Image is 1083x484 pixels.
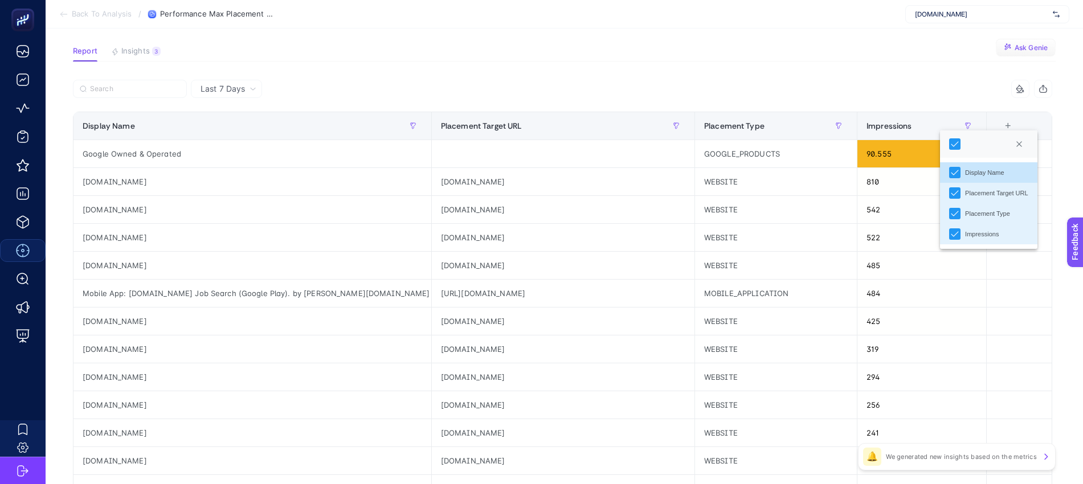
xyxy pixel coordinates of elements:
[73,280,431,307] div: Mobile App: [DOMAIN_NAME] Job Search (Google Play). by [PERSON_NAME][DOMAIN_NAME] Yazılım Geliştirme
[695,447,857,474] div: WEBSITE
[695,419,857,446] div: WEBSITE
[857,391,986,419] div: 256
[432,335,694,363] div: [DOMAIN_NAME]
[73,419,431,446] div: [DOMAIN_NAME]
[940,203,1037,224] li: Placement Type
[432,447,694,474] div: [DOMAIN_NAME]
[857,224,986,251] div: 522
[965,188,1028,198] div: Placement Target URL
[863,448,881,466] div: 🔔
[432,307,694,335] div: [DOMAIN_NAME]
[940,162,1037,183] li: Display Name
[432,391,694,419] div: [DOMAIN_NAME]
[695,252,857,279] div: WEBSITE
[73,252,431,279] div: [DOMAIN_NAME]
[90,85,180,93] input: Search
[201,83,245,95] span: Last 7 Days
[857,196,986,223] div: 542
[432,224,694,251] div: [DOMAIN_NAME]
[1010,135,1028,153] button: Close
[152,47,161,56] div: 3
[73,391,431,419] div: [DOMAIN_NAME]
[73,363,431,391] div: [DOMAIN_NAME]
[996,121,1005,146] div: 4 items selected
[73,307,431,335] div: [DOMAIN_NAME]
[695,363,857,391] div: WEBSITE
[73,224,431,251] div: [DOMAIN_NAME]
[857,307,986,335] div: 425
[886,452,1037,461] p: We generated new insights based on the metrics
[441,121,522,130] span: Placement Target URL
[915,10,1048,19] span: [DOMAIN_NAME]
[857,280,986,307] div: 484
[965,209,1010,219] div: Placement Type
[695,335,857,363] div: WEBSITE
[857,447,986,474] div: 235
[704,121,765,130] span: Placement Type
[695,168,857,195] div: WEBSITE
[1015,43,1048,52] span: Ask Genie
[996,39,1056,57] button: Ask Genie
[73,335,431,363] div: [DOMAIN_NAME]
[940,183,1037,203] li: Placement Target URL
[73,140,431,167] div: Google Owned & Operated
[73,47,97,56] span: Report
[83,121,135,130] span: Display Name
[432,168,694,195] div: [DOMAIN_NAME]
[857,140,986,167] div: 90.555
[695,280,857,307] div: MOBILE_APPLICATION
[965,168,1004,178] div: Display Name
[73,447,431,474] div: [DOMAIN_NAME]
[73,196,431,223] div: [DOMAIN_NAME]
[857,252,986,279] div: 485
[695,140,857,167] div: GOOGLE_PRODUCTS
[121,47,150,56] span: Insights
[940,224,1037,244] li: Impressions
[432,196,694,223] div: [DOMAIN_NAME]
[432,363,694,391] div: [DOMAIN_NAME]
[695,196,857,223] div: WEBSITE
[432,419,694,446] div: [DOMAIN_NAME]
[857,419,986,446] div: 241
[867,121,912,130] span: Impressions
[432,280,694,307] div: [URL][DOMAIN_NAME]
[432,252,694,279] div: [DOMAIN_NAME]
[965,229,999,239] div: Impressions
[695,307,857,335] div: WEBSITE
[138,9,141,18] span: /
[1053,9,1060,20] img: svg%3e
[73,168,431,195] div: [DOMAIN_NAME]
[72,10,132,19] span: Back To Analysis
[857,363,986,391] div: 294
[695,224,857,251] div: WEBSITE
[998,121,1019,130] div: +
[7,3,43,13] span: Feedback
[857,168,986,195] div: 810
[695,391,857,419] div: WEBSITE
[160,10,274,19] span: Performance Max Placement Report
[857,335,986,363] div: 319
